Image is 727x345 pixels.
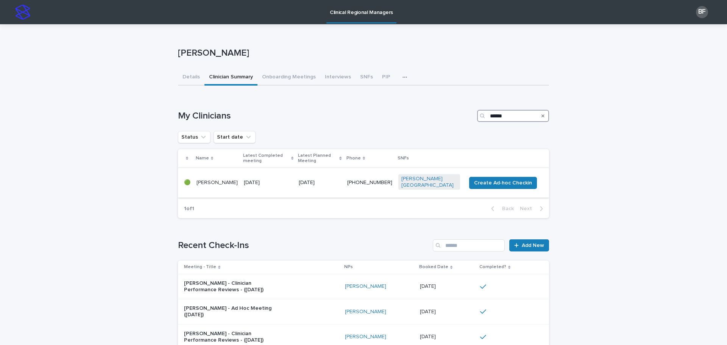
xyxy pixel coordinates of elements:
[178,240,430,251] h1: Recent Check-Ins
[184,305,279,318] p: [PERSON_NAME] - Ad Hoc Meeting ([DATE])
[498,206,514,211] span: Back
[257,70,320,86] button: Onboarding Meetings
[485,205,517,212] button: Back
[298,151,337,165] p: Latest Planned Meeting
[178,274,549,299] tr: [PERSON_NAME] - Clinician Performance Reviews - ([DATE])[PERSON_NAME] [DATE][DATE]
[345,309,386,315] a: [PERSON_NAME]
[517,205,549,212] button: Next
[356,70,378,86] button: SNFs
[214,131,256,143] button: Start date
[479,263,506,271] p: Completed?
[204,70,257,86] button: Clinician Summary
[420,307,437,315] p: [DATE]
[344,263,353,271] p: NPs
[520,206,537,211] span: Next
[184,280,279,293] p: [PERSON_NAME] - Clinician Performance Reviews - ([DATE])
[184,331,279,343] p: [PERSON_NAME] - Clinician Performance Reviews - ([DATE])
[696,6,708,18] div: BF
[197,180,238,186] p: [PERSON_NAME]
[398,154,409,162] p: SNFs
[320,70,356,86] button: Interviews
[522,243,544,248] span: Add New
[299,180,341,186] p: [DATE]
[433,239,505,251] input: Search
[477,110,549,122] input: Search
[243,151,289,165] p: Latest Completed meeting
[469,177,537,189] button: Create Ad-hoc Checkin
[178,299,549,325] tr: [PERSON_NAME] - Ad Hoc Meeting ([DATE])[PERSON_NAME] [DATE][DATE]
[196,154,209,162] p: Name
[178,48,546,59] p: [PERSON_NAME]
[474,179,532,187] span: Create Ad-hoc Checkin
[178,168,549,198] tr: 🟢[PERSON_NAME][DATE][DATE][PHONE_NUMBER][PERSON_NAME][GEOGRAPHIC_DATA] Create Ad-hoc Checkin
[346,154,361,162] p: Phone
[420,282,437,290] p: [DATE]
[244,180,293,186] p: [DATE]
[420,332,437,340] p: [DATE]
[419,263,448,271] p: Booked Date
[178,70,204,86] button: Details
[178,131,211,143] button: Status
[184,263,216,271] p: Meeting - Title
[15,5,30,20] img: stacker-logo-s-only.png
[178,200,200,218] p: 1 of 1
[401,176,457,189] a: [PERSON_NAME][GEOGRAPHIC_DATA]
[347,180,392,185] a: [PHONE_NUMBER]
[509,239,549,251] a: Add New
[178,111,474,122] h1: My Clinicians
[345,283,386,290] a: [PERSON_NAME]
[184,180,190,186] p: 🟢
[345,334,386,340] a: [PERSON_NAME]
[378,70,395,86] button: PIP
